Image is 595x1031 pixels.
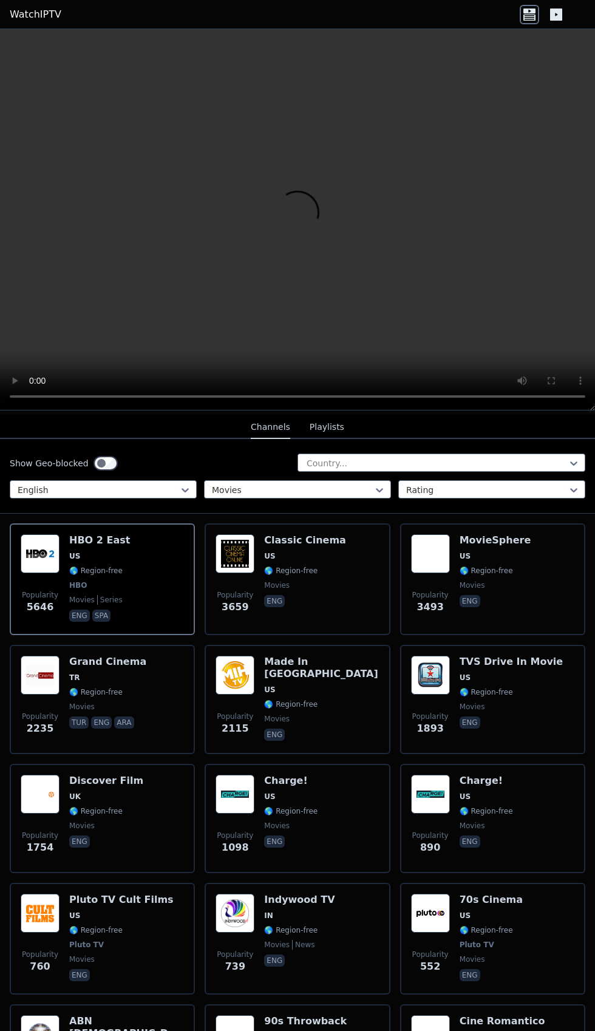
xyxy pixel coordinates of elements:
[22,590,58,600] span: Popularity
[264,714,290,724] span: movies
[92,610,110,622] p: spa
[222,840,249,855] span: 1098
[69,775,143,787] h6: Discover Film
[69,551,80,561] span: US
[416,721,444,736] span: 1893
[21,775,59,814] img: Discover Film
[411,775,450,814] img: Charge!
[27,721,54,736] span: 2235
[69,894,174,906] h6: Pluto TV Cult Films
[21,534,59,573] img: HBO 2 East
[292,940,314,950] span: news
[22,950,58,959] span: Popularity
[460,656,563,668] h6: TVS Drive In Movie
[21,894,59,933] img: Pluto TV Cult Films
[264,656,379,680] h6: Made In [GEOGRAPHIC_DATA]
[264,792,275,801] span: US
[69,821,95,831] span: movies
[460,534,531,546] h6: MovieSphere
[264,806,318,816] span: 🌎 Region-free
[460,940,494,950] span: Pluto TV
[69,969,90,981] p: eng
[69,911,80,920] span: US
[416,600,444,614] span: 3493
[69,566,123,576] span: 🌎 Region-free
[460,1015,545,1027] h6: Cine Romantico
[460,954,485,964] span: movies
[460,702,485,712] span: movies
[22,831,58,840] span: Popularity
[97,595,123,605] span: series
[216,656,254,695] img: Made In Hollywood
[460,894,523,906] h6: 70s Cinema
[412,950,449,959] span: Popularity
[460,673,471,682] span: US
[216,775,254,814] img: Charge!
[251,416,290,439] button: Channels
[69,673,80,682] span: TR
[27,840,54,855] span: 1754
[216,534,254,573] img: Classic Cinema
[217,950,253,959] span: Popularity
[114,716,134,729] p: ara
[69,835,90,848] p: eng
[69,954,95,964] span: movies
[217,590,253,600] span: Popularity
[412,590,449,600] span: Popularity
[69,716,89,729] p: tur
[264,566,318,576] span: 🌎 Region-free
[69,534,130,546] h6: HBO 2 East
[460,775,513,787] h6: Charge!
[69,595,95,605] span: movies
[264,821,290,831] span: movies
[264,954,285,967] p: eng
[69,925,123,935] span: 🌎 Region-free
[460,551,471,561] span: US
[264,685,275,695] span: US
[69,580,87,590] span: HBO
[460,806,513,816] span: 🌎 Region-free
[30,959,50,974] span: 760
[264,775,318,787] h6: Charge!
[10,457,89,469] label: Show Geo-blocked
[411,894,450,933] img: 70s Cinema
[460,595,480,607] p: eng
[310,416,344,439] button: Playlists
[264,1015,347,1027] h6: 90s Throwback
[69,656,146,668] h6: Grand Cinema
[69,940,104,950] span: Pluto TV
[460,580,485,590] span: movies
[460,792,471,801] span: US
[411,534,450,573] img: MovieSphere
[217,831,253,840] span: Popularity
[69,702,95,712] span: movies
[69,792,81,801] span: UK
[10,7,61,22] a: WatchIPTV
[460,911,471,920] span: US
[460,925,513,935] span: 🌎 Region-free
[460,716,480,729] p: eng
[460,566,513,576] span: 🌎 Region-free
[264,729,285,741] p: eng
[222,721,249,736] span: 2115
[264,580,290,590] span: movies
[69,610,90,622] p: eng
[264,699,318,709] span: 🌎 Region-free
[27,600,54,614] span: 5646
[264,940,290,950] span: movies
[412,712,449,721] span: Popularity
[22,712,58,721] span: Popularity
[412,831,449,840] span: Popularity
[460,821,485,831] span: movies
[460,687,513,697] span: 🌎 Region-free
[264,595,285,607] p: eng
[411,656,450,695] img: TVS Drive In Movie
[264,925,318,935] span: 🌎 Region-free
[91,716,112,729] p: eng
[69,687,123,697] span: 🌎 Region-free
[216,894,254,933] img: Indywood TV
[21,656,59,695] img: Grand Cinema
[225,959,245,974] span: 739
[264,835,285,848] p: eng
[420,959,440,974] span: 552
